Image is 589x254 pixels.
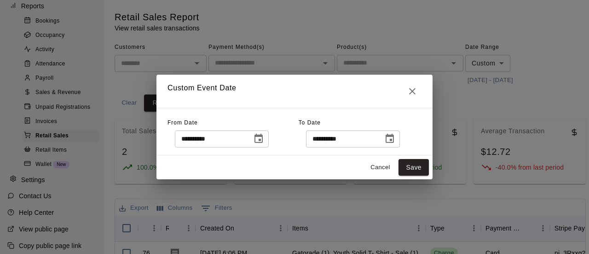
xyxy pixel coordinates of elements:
button: Save [398,159,429,176]
button: Choose date, selected date is Aug 13, 2025 [249,130,268,148]
button: Close [403,82,422,100]
span: To Date [299,119,321,126]
button: Cancel [365,160,395,175]
span: From Date [167,119,198,126]
h2: Custom Event Date [156,75,433,108]
button: Choose date, selected date is Aug 20, 2025 [381,130,399,148]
